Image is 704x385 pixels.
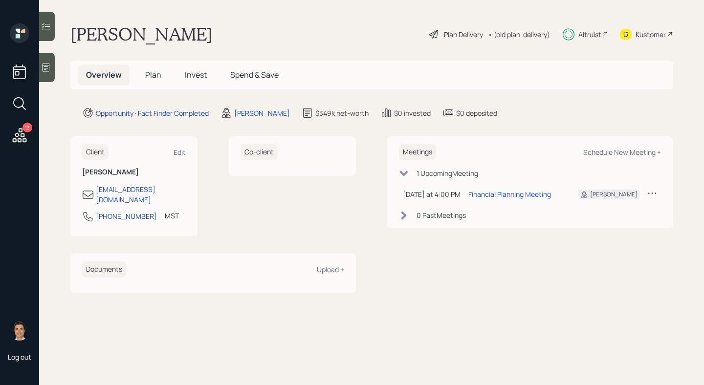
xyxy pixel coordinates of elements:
[444,29,483,40] div: Plan Delivery
[96,184,186,205] div: [EMAIL_ADDRESS][DOMAIN_NAME]
[82,144,109,160] h6: Client
[590,190,638,199] div: [PERSON_NAME]
[185,69,207,80] span: Invest
[230,69,279,80] span: Spend & Save
[583,148,661,157] div: Schedule New Meeting +
[96,108,209,118] div: Opportunity · Fact Finder Completed
[403,189,461,199] div: [DATE] at 4:00 PM
[22,123,32,132] div: 13
[315,108,369,118] div: $349k net-worth
[417,168,478,178] div: 1 Upcoming Meeting
[165,211,179,221] div: MST
[456,108,497,118] div: $0 deposited
[394,108,431,118] div: $0 invested
[399,144,436,160] h6: Meetings
[96,211,157,221] div: [PHONE_NUMBER]
[145,69,161,80] span: Plan
[8,352,31,362] div: Log out
[70,23,213,45] h1: [PERSON_NAME]
[82,261,126,278] h6: Documents
[241,144,278,160] h6: Co-client
[578,29,601,40] div: Altruist
[488,29,550,40] div: • (old plan-delivery)
[10,321,29,341] img: tyler-end-headshot.png
[468,189,551,199] div: Financial Planning Meeting
[86,69,122,80] span: Overview
[317,265,344,274] div: Upload +
[636,29,666,40] div: Kustomer
[417,210,466,220] div: 0 Past Meeting s
[82,168,186,176] h6: [PERSON_NAME]
[234,108,290,118] div: [PERSON_NAME]
[174,148,186,157] div: Edit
